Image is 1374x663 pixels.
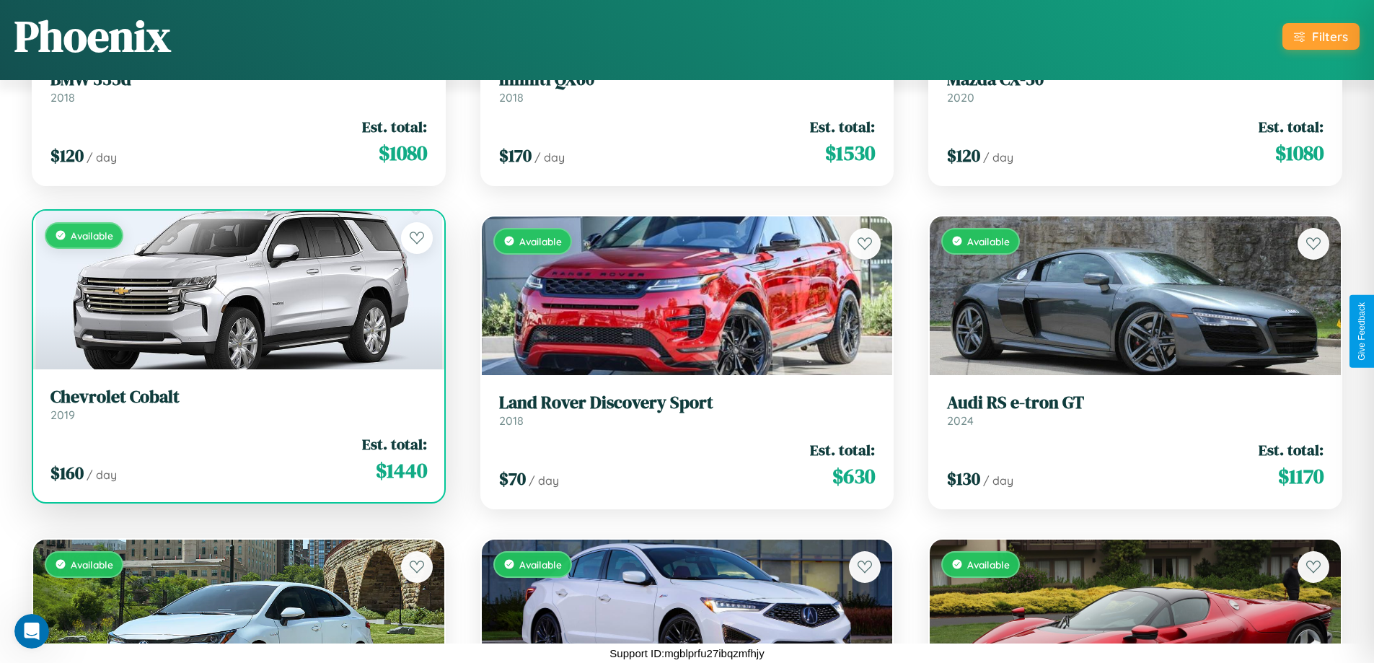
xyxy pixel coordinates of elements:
span: 2019 [50,408,75,422]
span: Est. total: [810,116,875,137]
span: Est. total: [1259,116,1324,137]
p: Support ID: mgblprfu27ibqzmfhjy [609,644,764,663]
span: Est. total: [362,116,427,137]
span: $ 1530 [825,139,875,167]
span: / day [87,467,117,482]
span: Available [71,229,113,242]
span: Available [967,558,1010,571]
span: Est. total: [810,439,875,460]
button: Filters [1282,23,1360,50]
span: 2018 [499,413,524,428]
a: Chevrolet Cobalt2019 [50,387,427,422]
h3: Chevrolet Cobalt [50,387,427,408]
span: $ 170 [499,144,532,167]
span: / day [983,150,1013,164]
span: Est. total: [1259,439,1324,460]
span: $ 1080 [379,139,427,167]
a: Audi RS e-tron GT2024 [947,392,1324,428]
span: Available [519,235,562,247]
iframe: Intercom live chat [14,614,49,649]
div: Filters [1312,29,1348,44]
span: $ 70 [499,467,526,491]
a: Land Rover Discovery Sport2018 [499,392,876,428]
a: Mazda CX-502020 [947,69,1324,105]
h3: Mazda CX-50 [947,69,1324,90]
h3: BMW 335d [50,69,427,90]
span: / day [87,150,117,164]
span: $ 160 [50,461,84,485]
h3: Infiniti QX60 [499,69,876,90]
span: 2018 [50,90,75,105]
span: 2018 [499,90,524,105]
h1: Phoenix [14,6,171,66]
a: BMW 335d2018 [50,69,427,105]
span: / day [983,473,1013,488]
span: $ 120 [947,144,980,167]
span: 2024 [947,413,974,428]
h3: Land Rover Discovery Sport [499,392,876,413]
span: Est. total: [362,434,427,455]
span: Available [71,558,113,571]
a: Infiniti QX602018 [499,69,876,105]
span: Available [967,235,1010,247]
span: Available [519,558,562,571]
span: 2020 [947,90,974,105]
span: $ 1080 [1275,139,1324,167]
span: $ 1440 [376,456,427,485]
span: $ 120 [50,144,84,167]
span: $ 1170 [1278,462,1324,491]
div: Give Feedback [1357,302,1367,361]
span: $ 630 [832,462,875,491]
span: $ 130 [947,467,980,491]
h3: Audi RS e-tron GT [947,392,1324,413]
span: / day [534,150,565,164]
span: / day [529,473,559,488]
